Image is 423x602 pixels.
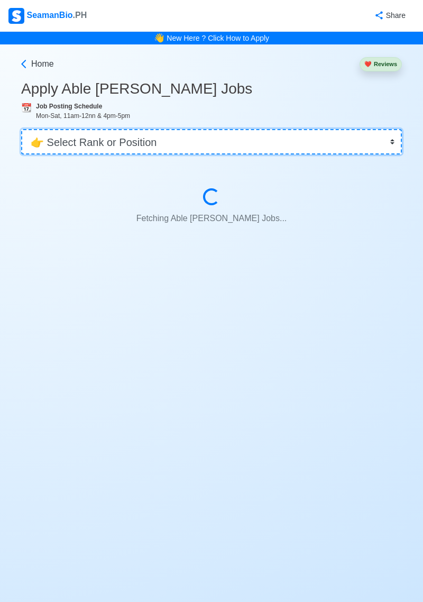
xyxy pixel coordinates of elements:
span: calendar [21,103,32,112]
button: Share [364,5,415,26]
p: Fetching Able [PERSON_NAME] Jobs... [47,208,376,229]
h3: Apply Able [PERSON_NAME] Jobs [21,80,402,98]
span: bell [152,30,167,45]
a: New Here ? Click How to Apply [167,34,269,42]
b: Job Posting Schedule [36,103,102,110]
a: Home [19,58,54,70]
span: Home [31,58,54,70]
img: Logo [8,8,24,24]
span: heart [364,61,372,67]
span: .PH [73,11,87,20]
button: heartReviews [360,57,402,71]
div: Mon-Sat, 11am-12nn & 4pm-5pm [36,111,402,121]
div: SeamanBio [8,8,87,24]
